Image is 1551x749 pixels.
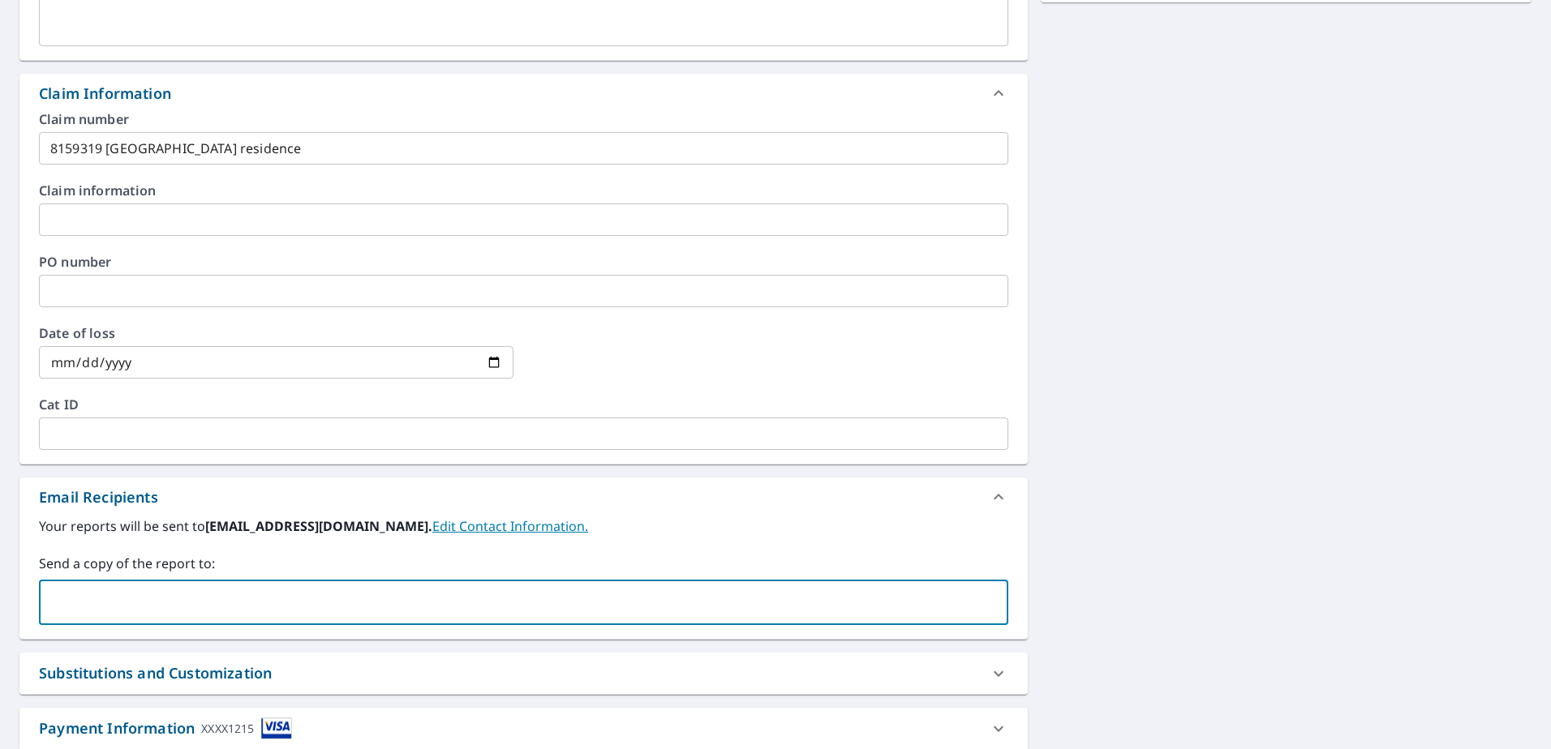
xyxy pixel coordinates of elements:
div: Substitutions and Customization [39,662,272,684]
label: Send a copy of the report to: [39,554,1008,573]
div: Claim Information [39,83,171,105]
label: Claim information [39,184,1008,197]
label: Cat ID [39,398,1008,411]
div: Payment Information [39,717,292,739]
div: Substitutions and Customization [19,653,1028,694]
img: cardImage [261,717,292,739]
div: XXXX1215 [201,717,254,739]
label: Your reports will be sent to [39,516,1008,536]
a: EditContactInfo [432,517,588,535]
label: PO number [39,255,1008,268]
div: Email Recipients [19,477,1028,516]
div: Email Recipients [39,486,158,508]
label: Date of loss [39,327,513,340]
div: Payment InformationXXXX1215cardImage [19,708,1028,749]
div: Claim Information [19,74,1028,113]
b: [EMAIL_ADDRESS][DOMAIN_NAME]. [205,517,432,535]
label: Claim number [39,113,1008,126]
